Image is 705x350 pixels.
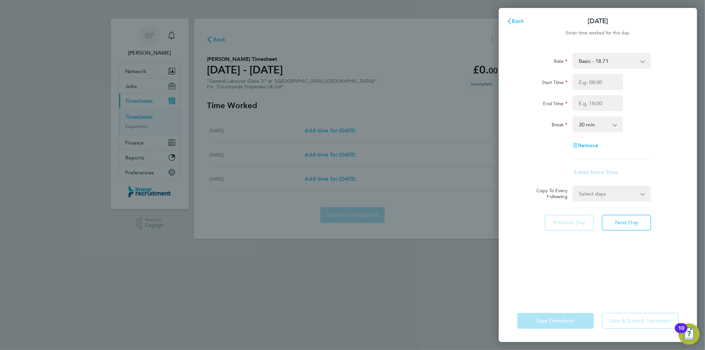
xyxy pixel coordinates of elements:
label: Start Time [542,79,568,87]
label: Rate [554,58,568,66]
div: 10 [678,328,684,337]
label: Copy To Every Following [531,188,568,199]
input: E.g. 08:00 [573,74,623,90]
button: Back [500,15,531,28]
span: Next Day [615,219,638,226]
input: E.g. 18:00 [573,95,623,111]
p: [DATE] [588,17,608,26]
button: Next Day [602,215,651,231]
button: Open Resource Center, 10 new notifications [679,324,700,345]
label: End Time [543,101,568,109]
span: Remove [578,142,598,149]
span: Back [512,18,524,24]
button: Remove [573,143,598,148]
label: Break [552,122,568,130]
div: Enter time worked for this day. [499,29,697,37]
